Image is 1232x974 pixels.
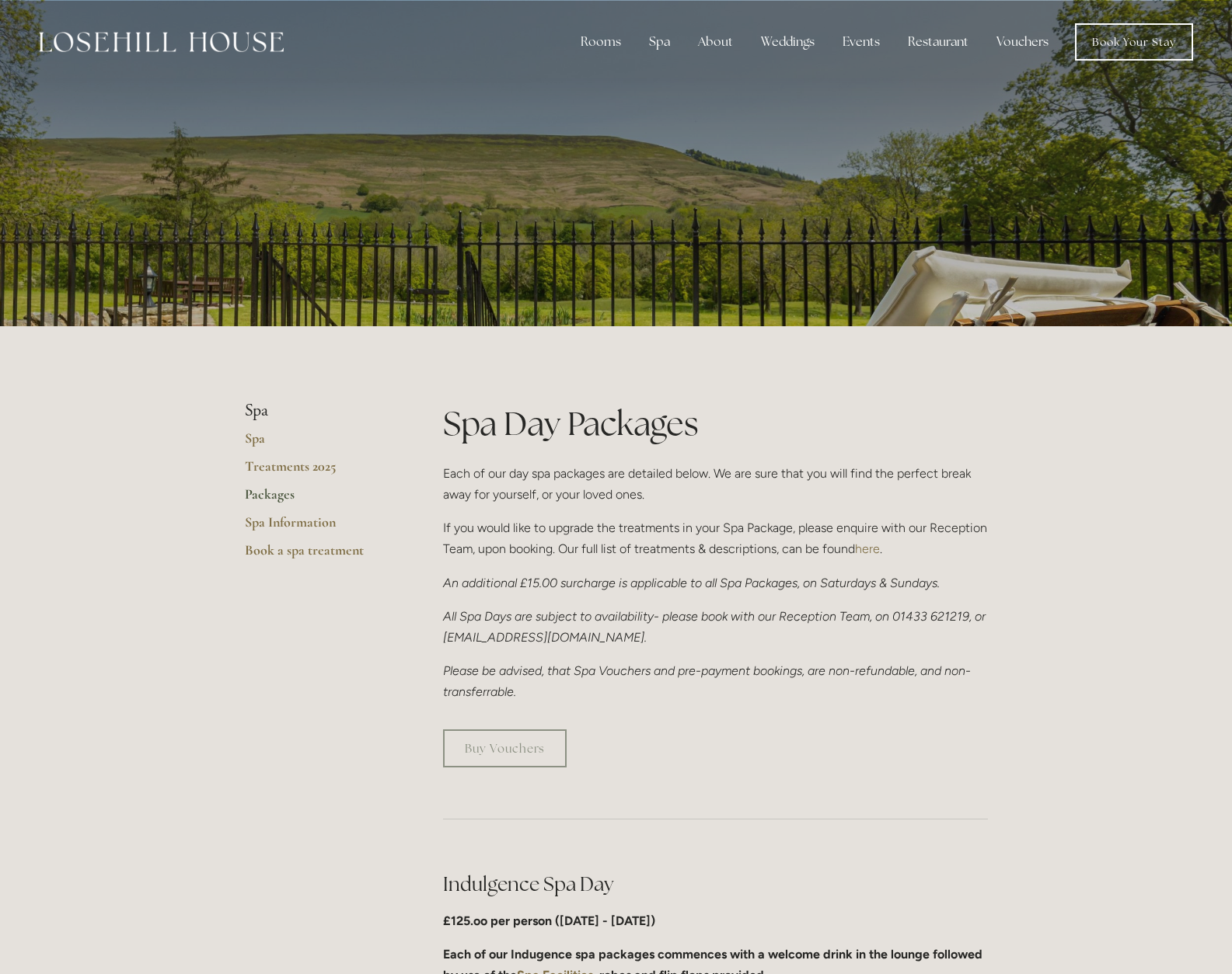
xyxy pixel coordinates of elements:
em: Please be advised, that Spa Vouchers and pre-payment bookings, are non-refundable, and non-transf... [443,663,971,699]
a: Book Your Stay [1075,23,1193,61]
a: Buy Vouchers [443,729,567,767]
em: All Spa Days are subject to availability- please book with our Reception Team, on 01433 621219, o... [443,609,989,645]
h2: Indulgence Spa Day [443,871,988,898]
a: Vouchers [984,26,1061,57]
div: Events [830,26,892,57]
h1: Spa Day Packages [443,401,988,447]
strong: £125.oo per person ([DATE] - [DATE]) [443,913,655,928]
a: Packages [245,485,393,513]
a: Spa Information [245,513,393,541]
a: Book a spa treatment [245,541,393,569]
div: Rooms [568,26,633,57]
p: Each of our day spa packages are detailed below. We are sure that you will find the perfect break... [443,463,988,505]
div: Weddings [749,26,827,57]
em: An additional £15.00 surcharge is applicable to all Spa Packages, on Saturdays & Sundays. [443,576,940,590]
img: Losehill House [39,32,284,52]
div: About [686,26,745,57]
a: Spa [245,430,393,457]
a: Treatments 2025 [245,457,393,485]
div: Restaurant [895,26,981,57]
p: If you would like to upgrade the treatments in your Spa Package, please enquire with our Receptio... [443,517,988,559]
a: here [855,541,880,556]
li: Spa [245,401,393,421]
div: Spa [637,26,682,57]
